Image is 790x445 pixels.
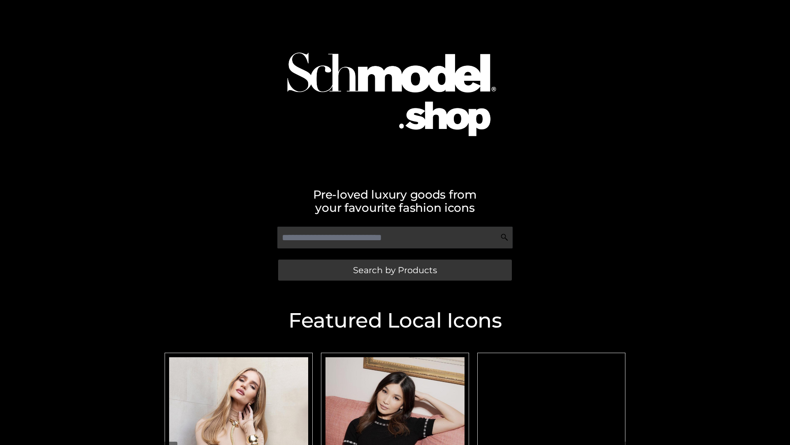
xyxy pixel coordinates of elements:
[278,260,512,281] a: Search by Products
[160,310,630,331] h2: Featured Local Icons​
[500,233,509,241] img: Search Icon
[160,188,630,214] h2: Pre-loved luxury goods from your favourite fashion icons
[353,266,437,274] span: Search by Products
